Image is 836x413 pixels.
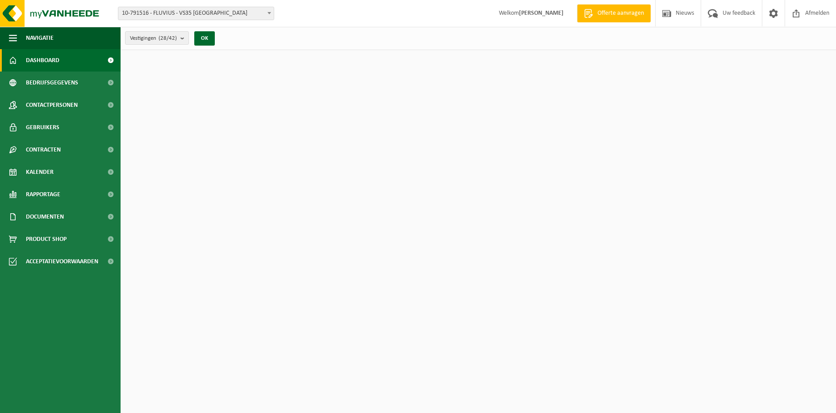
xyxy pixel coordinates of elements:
[577,4,651,22] a: Offerte aanvragen
[194,31,215,46] button: OK
[130,32,177,45] span: Vestigingen
[26,228,67,250] span: Product Shop
[26,161,54,183] span: Kalender
[26,206,64,228] span: Documenten
[26,139,61,161] span: Contracten
[595,9,646,18] span: Offerte aanvragen
[26,27,54,49] span: Navigatie
[159,35,177,41] count: (28/42)
[26,183,60,206] span: Rapportage
[26,116,59,139] span: Gebruikers
[26,94,78,116] span: Contactpersonen
[519,10,564,17] strong: [PERSON_NAME]
[26,250,98,273] span: Acceptatievoorwaarden
[26,49,59,72] span: Dashboard
[26,72,78,94] span: Bedrijfsgegevens
[118,7,274,20] span: 10-791516 - FLUVIUS - VS35 KEMPEN
[125,31,189,45] button: Vestigingen(28/42)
